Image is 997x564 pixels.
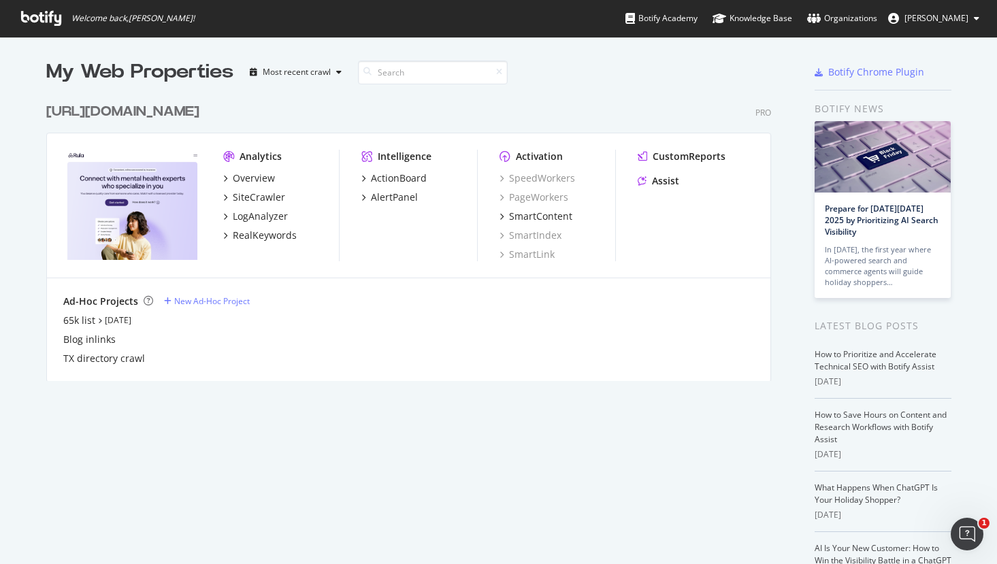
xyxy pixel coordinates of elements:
div: Analytics [240,150,282,163]
a: SmartIndex [500,229,561,242]
div: [DATE] [815,448,951,461]
div: Knowledge Base [713,12,792,25]
a: RealKeywords [223,229,297,242]
div: Organizations [807,12,877,25]
iframe: Intercom live chat [951,518,983,550]
button: Most recent crawl [244,61,347,83]
div: [DATE] [815,509,951,521]
a: [DATE] [105,314,131,326]
div: Ad-Hoc Projects [63,295,138,308]
a: SmartContent [500,210,572,223]
div: Pro [755,107,771,118]
a: How to Save Hours on Content and Research Workflows with Botify Assist [815,409,947,445]
div: Intelligence [378,150,431,163]
a: [URL][DOMAIN_NAME] [46,102,205,122]
a: LogAnalyzer [223,210,288,223]
div: SiteCrawler [233,190,285,204]
div: SmartContent [509,210,572,223]
img: https://www.rula.com/ [63,150,201,260]
div: Botify news [815,101,951,116]
div: Assist [652,174,679,188]
div: RealKeywords [233,229,297,242]
div: CustomReports [653,150,725,163]
a: Assist [638,174,679,188]
input: Search [358,61,508,84]
a: New Ad-Hoc Project [164,295,250,307]
span: 1 [979,518,990,529]
span: Welcome back, [PERSON_NAME] ! [71,13,195,24]
div: Botify Chrome Plugin [828,65,924,79]
div: Most recent crawl [263,68,331,76]
a: How to Prioritize and Accelerate Technical SEO with Botify Assist [815,348,936,372]
div: AlertPanel [371,190,418,204]
div: [URL][DOMAIN_NAME] [46,102,199,122]
a: SmartLink [500,248,555,261]
div: Activation [516,150,563,163]
div: Latest Blog Posts [815,318,951,333]
a: Blog inlinks [63,333,116,346]
a: Overview [223,171,275,185]
a: ActionBoard [361,171,427,185]
a: AlertPanel [361,190,418,204]
div: In [DATE], the first year where AI-powered search and commerce agents will guide holiday shoppers… [825,244,941,288]
div: LogAnalyzer [233,210,288,223]
a: Botify Chrome Plugin [815,65,924,79]
a: 65k list [63,314,95,327]
img: Prepare for Black Friday 2025 by Prioritizing AI Search Visibility [815,121,951,193]
div: grid [46,86,782,381]
a: Prepare for [DATE][DATE] 2025 by Prioritizing AI Search Visibility [825,203,938,237]
span: Nick Schurk [904,12,968,24]
div: New Ad-Hoc Project [174,295,250,307]
a: SpeedWorkers [500,171,575,185]
div: ActionBoard [371,171,427,185]
a: TX directory crawl [63,352,145,365]
div: Overview [233,171,275,185]
div: [DATE] [815,376,951,388]
a: SiteCrawler [223,190,285,204]
a: What Happens When ChatGPT Is Your Holiday Shopper? [815,482,938,505]
div: Botify Academy [625,12,698,25]
a: CustomReports [638,150,725,163]
button: [PERSON_NAME] [877,7,990,29]
a: PageWorkers [500,190,568,204]
div: My Web Properties [46,59,233,86]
